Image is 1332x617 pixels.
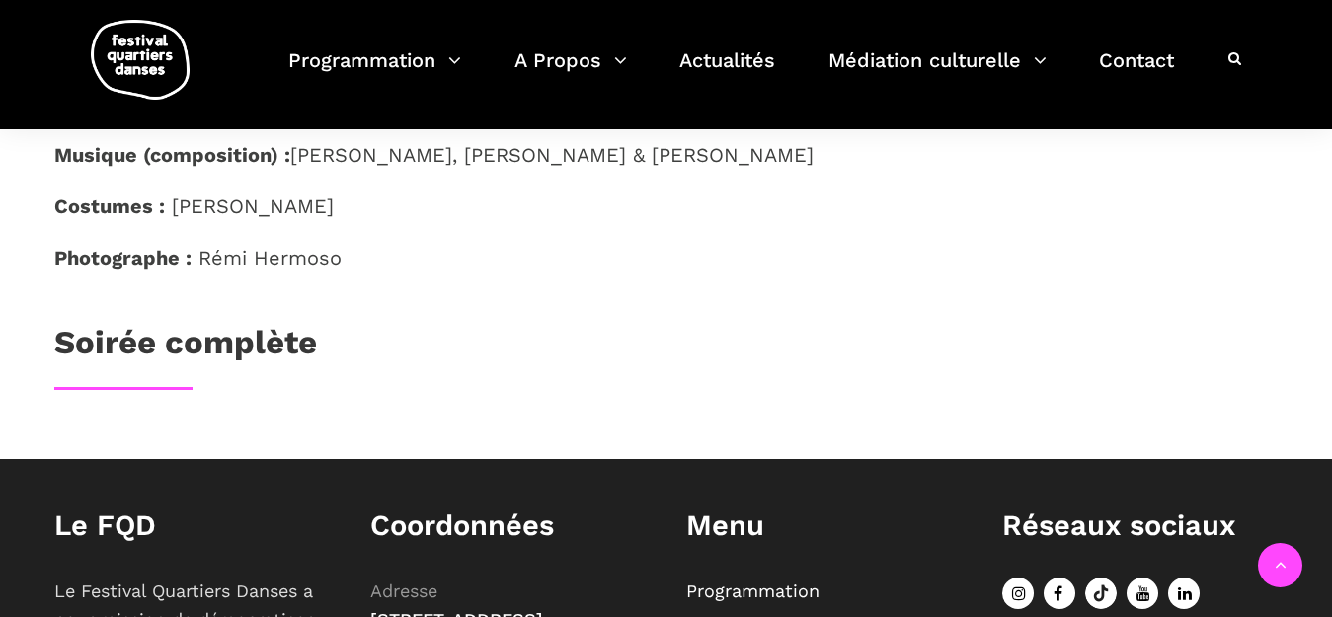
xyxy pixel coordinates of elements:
[54,246,192,270] strong: Photographe :
[686,580,820,601] a: Programmation
[514,43,627,102] a: A Propos
[686,508,963,543] h1: Menu
[54,143,290,167] strong: Musique (composition) :
[54,194,165,218] strong: Costumes :
[172,194,334,218] span: [PERSON_NAME]
[288,43,461,102] a: Programmation
[828,43,1047,102] a: Médiation culturelle
[1099,43,1174,102] a: Contact
[54,323,317,372] h3: Soirée complète
[54,508,331,543] h1: Le FQD
[370,580,437,601] span: Adresse
[1002,508,1279,543] h1: Réseaux sociaux
[198,246,342,270] span: Rémi Hermoso
[679,43,775,102] a: Actualités
[370,508,647,543] h1: Coordonnées
[91,20,190,100] img: logo-fqd-med
[54,143,814,167] span: [PERSON_NAME], [PERSON_NAME] & [PERSON_NAME]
